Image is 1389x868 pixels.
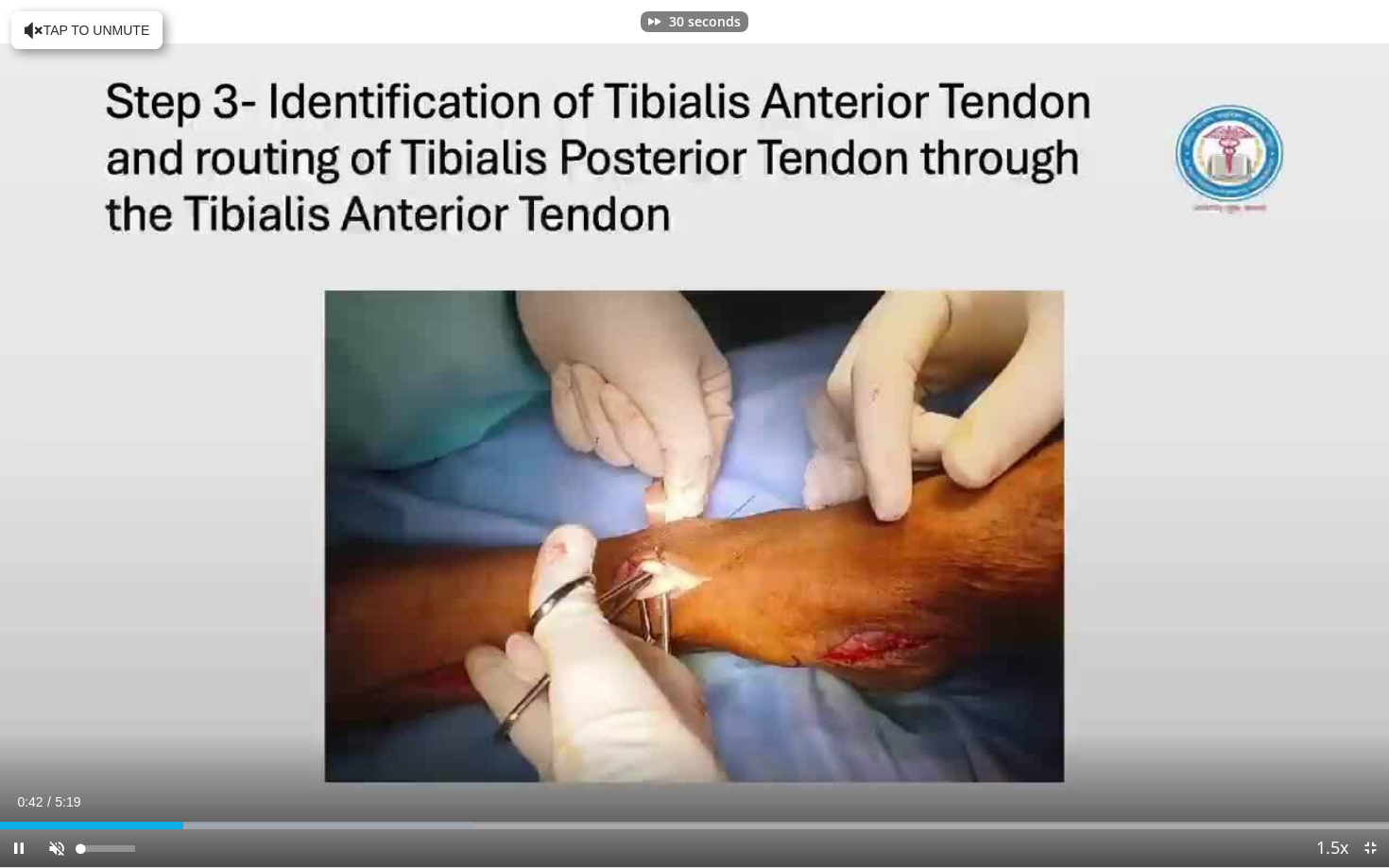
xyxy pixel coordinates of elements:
span: 0:42 [17,794,43,809]
span: / [47,794,51,809]
button: Playback Rate [1313,829,1351,867]
div: Volume Level [80,845,134,852]
button: Exit Fullscreen [1351,829,1389,867]
span: 5:19 [55,794,80,809]
p: 30 seconds [669,15,741,28]
button: Unmute [38,829,76,867]
button: Tap to unmute [11,11,163,49]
